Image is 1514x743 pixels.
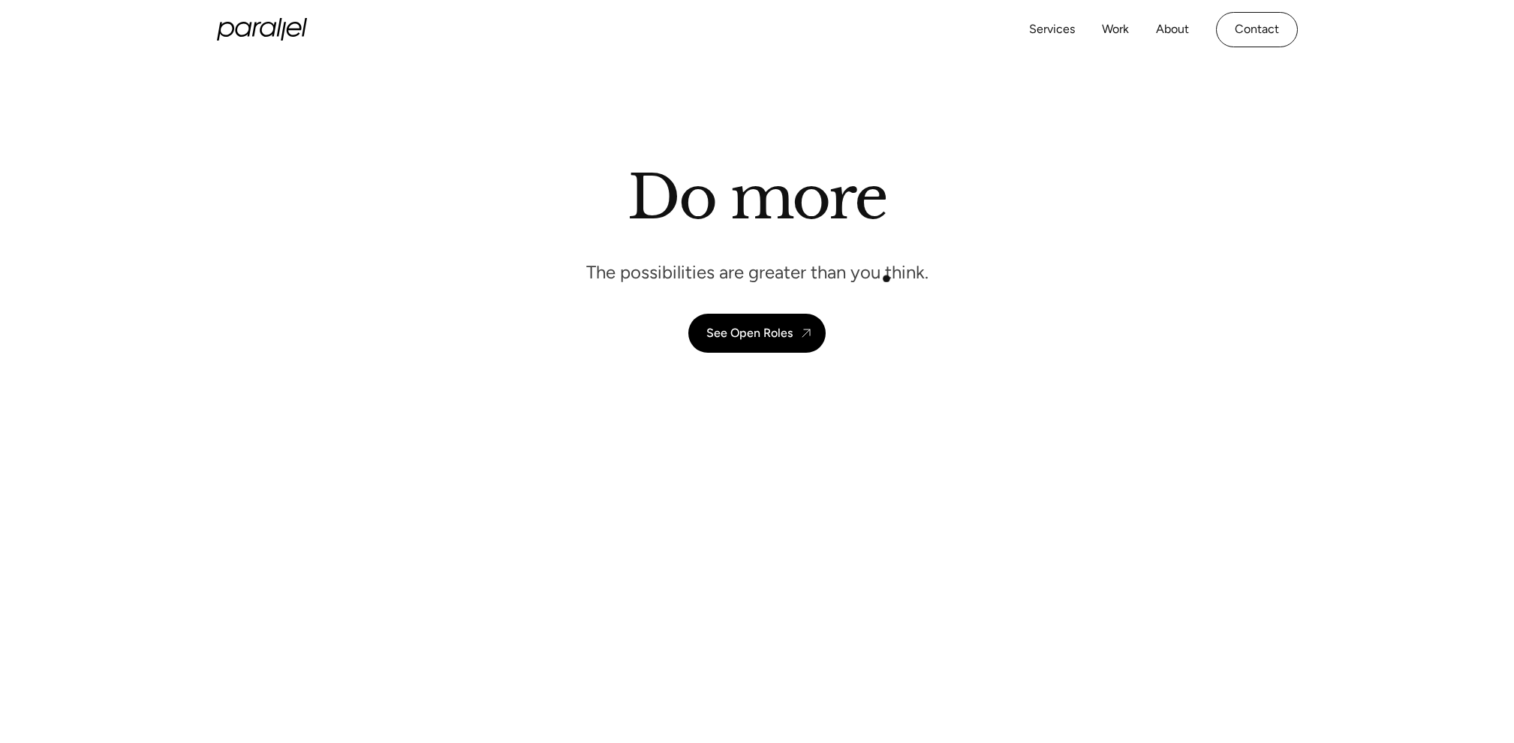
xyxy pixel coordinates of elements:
div: See Open Roles [706,326,793,340]
a: home [217,18,307,41]
a: See Open Roles [688,314,826,353]
a: Services [1029,19,1075,41]
a: About [1156,19,1189,41]
p: The possibilities are greater than you think. [586,260,929,284]
a: Contact [1216,12,1298,47]
a: Work [1102,19,1129,41]
h1: Do more [628,161,886,233]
